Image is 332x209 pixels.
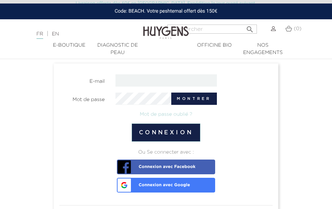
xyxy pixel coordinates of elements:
span: Connexion avec Facebook [119,160,195,169]
span: Connexion avec Google [119,178,190,188]
button:  [244,22,256,32]
a: EN [52,32,59,36]
a: Connexion avec Google [117,178,215,193]
div: | [33,30,133,38]
a: Diagnostic de peau [93,42,142,56]
div: Ou Se connecter avec : [59,149,273,156]
a: Connexion avec Facebook [117,160,215,174]
img: Huygens [143,15,189,40]
label: Mot de passe [54,93,110,103]
button: Montrer [171,93,217,105]
span: (0) [294,26,301,31]
a: FR [36,32,43,39]
input: Rechercher [167,25,257,34]
i:  [246,23,254,32]
a: Nos engagements [239,42,287,56]
label: E-mail [54,74,110,85]
button: Connexion [132,123,201,142]
a: Officine Bio [190,42,239,49]
a: E-Boutique [45,42,93,49]
a: Mot de passe oublié ? [140,112,192,117]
